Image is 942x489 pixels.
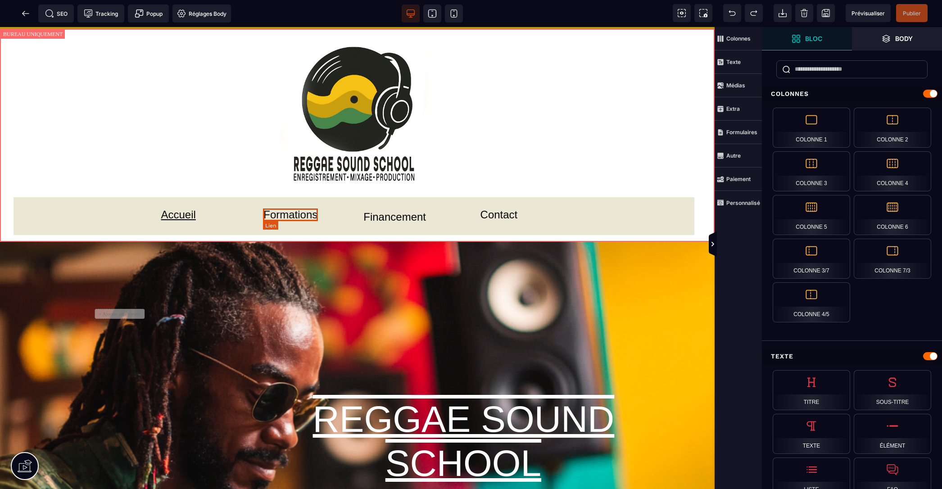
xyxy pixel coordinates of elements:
div: Colonne 1 [773,108,850,148]
strong: Extra [726,105,740,112]
span: Publier [903,10,921,17]
span: Colonnes [715,27,762,50]
a: Contact [480,181,518,194]
span: Rétablir [745,4,763,22]
div: Titre [773,370,850,410]
span: Enregistrer le contenu [896,4,928,22]
span: Paiement [715,168,762,191]
div: Texte [762,348,942,365]
span: Ouvrir les calques [852,27,942,50]
span: Métadata SEO [38,5,74,23]
span: Aperçu [846,4,891,22]
strong: Paiement [726,176,751,182]
span: Extra [715,97,762,121]
a: Formations [263,181,317,194]
span: Défaire [723,4,741,22]
span: Voir tablette [423,5,441,23]
span: Créer une alerte modale [128,5,169,23]
span: Voir mobile [445,5,463,23]
div: Texte [773,414,850,454]
span: Capture d'écran [694,4,712,22]
div: Élément [854,414,931,454]
span: Voir les composants [673,4,691,22]
span: SEO [45,9,68,18]
div: Colonne 3 [773,151,850,191]
span: Nettoyage [795,4,813,22]
div: Colonne 4/5 [773,282,850,322]
div: Colonne 4 [854,151,931,191]
div: Sous-titre [854,370,931,410]
span: Retour [17,5,35,23]
a: Financement [363,184,426,196]
span: Code de suivi [77,5,124,23]
div: Colonne 2 [854,108,931,148]
span: REGGAE SOUND SCHOOL [313,371,615,457]
span: Importer [774,4,792,22]
div: Colonne 6 [854,195,931,235]
span: Personnalisé [715,191,762,214]
strong: Bloc [805,35,822,42]
span: Favicon [172,5,231,23]
a: Financement [363,183,426,196]
strong: Personnalisé [726,199,760,206]
div: Colonne 5 [773,195,850,235]
strong: Autre [726,152,741,159]
strong: Body [895,35,913,42]
div: Colonne 7/3 [854,239,931,279]
span: Voir bureau [402,5,420,23]
strong: Texte [726,59,741,65]
span: Réglages Body [177,9,226,18]
strong: Formulaires [726,129,757,136]
span: Formulaires [715,121,762,144]
span: Tracking [84,9,118,18]
span: Médias [715,74,762,97]
strong: Colonnes [726,35,751,42]
img: 4275e03cccdd2596e6c8e3e803fb8e3d_LOGO_REGGAE_SOUND_SCHOOL_2025_.png [280,13,428,162]
span: Afficher les vues [762,231,771,258]
span: Prévisualiser [851,10,885,17]
strong: Médias [726,82,745,89]
div: Colonne 3/7 [773,239,850,279]
div: Colonnes [762,86,942,102]
span: Ouvrir les blocs [762,27,852,50]
span: Texte [715,50,762,74]
span: Autre [715,144,762,168]
span: Enregistrer [817,4,835,22]
a: Accueil [161,181,196,194]
span: Popup [135,9,163,18]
